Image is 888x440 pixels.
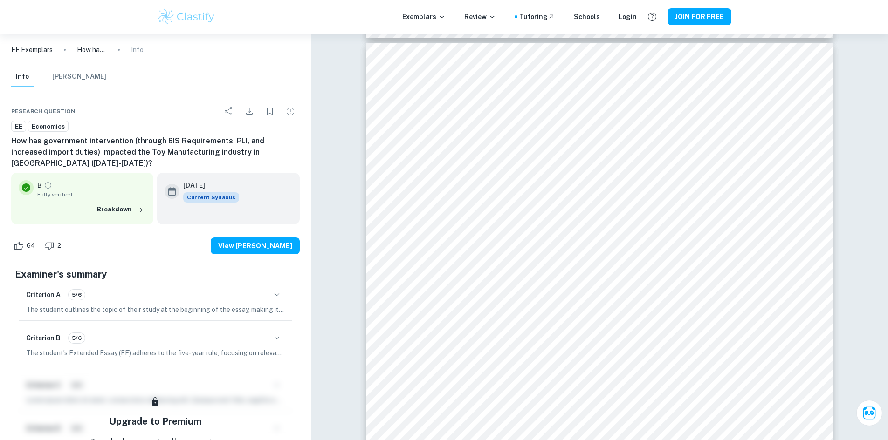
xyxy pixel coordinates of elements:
a: Schools [574,12,600,22]
div: Download [240,102,259,121]
button: Info [11,67,34,87]
p: B [37,180,42,190]
span: Fully verified [37,190,146,199]
h6: Criterion A [26,290,61,300]
span: Current Syllabus [183,192,239,203]
div: Like [11,238,40,253]
span: 5/6 [69,334,85,342]
h6: How has government intervention (through BIS Requirements, PLI, and increased import duties) impa... [11,135,300,169]
span: Research question [11,107,76,115]
a: Tutoring [519,12,555,22]
img: Clastify logo [157,7,216,26]
button: Ask Clai [856,400,882,426]
a: Login [619,12,637,22]
p: How has government intervention (through BIS Requirements, PLI, and increased import duties) impa... [77,45,107,55]
button: [PERSON_NAME] [52,67,106,87]
a: Grade fully verified [44,181,52,190]
button: JOIN FOR FREE [668,8,731,25]
h6: Criterion B [26,333,61,343]
a: EE [11,121,26,132]
button: View [PERSON_NAME] [211,237,300,254]
span: 64 [21,241,40,250]
div: Share [220,102,238,121]
button: Breakdown [95,203,146,217]
button: Help and Feedback [644,9,660,25]
span: 2 [52,241,66,250]
a: EE Exemplars [11,45,53,55]
p: Exemplars [402,12,446,22]
a: Economics [28,121,69,132]
p: Review [464,12,496,22]
div: This exemplar is based on the current syllabus. Feel free to refer to it for inspiration/ideas wh... [183,192,239,203]
span: EE [12,122,26,131]
p: The student’s Extended Essay (EE) adheres to the five-year rule, focusing on relevant government ... [26,348,285,358]
h5: Examiner's summary [15,267,296,281]
span: Economics [28,122,68,131]
div: Report issue [281,102,300,121]
span: 5/6 [69,291,85,299]
p: Info [131,45,144,55]
div: Bookmark [261,102,279,121]
p: The student outlines the topic of their study at the beginning of the essay, making its aim clear... [26,305,285,315]
div: Dislike [42,238,66,253]
h5: Upgrade to Premium [109,414,201,428]
h6: [DATE] [183,180,232,190]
